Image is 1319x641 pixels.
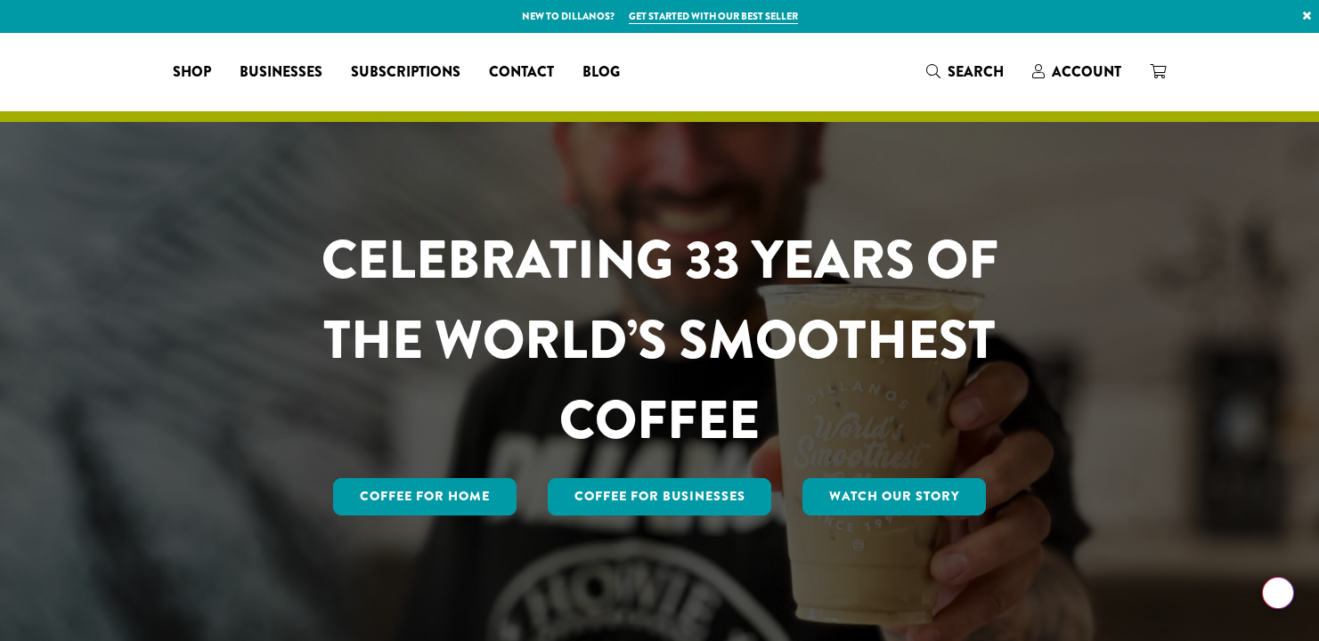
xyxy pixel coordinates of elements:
[489,61,554,84] span: Contact
[173,61,211,84] span: Shop
[582,61,620,84] span: Blog
[948,61,1004,82] span: Search
[1052,61,1121,82] span: Account
[159,58,225,86] a: Shop
[802,478,986,515] a: Watch Our Story
[548,478,772,515] a: Coffee For Businesses
[912,57,1018,86] a: Search
[269,220,1051,460] h1: CELEBRATING 33 YEARS OF THE WORLD’S SMOOTHEST COFFEE
[333,478,517,515] a: Coffee for Home
[351,61,460,84] span: Subscriptions
[240,61,322,84] span: Businesses
[629,9,798,24] a: Get started with our best seller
